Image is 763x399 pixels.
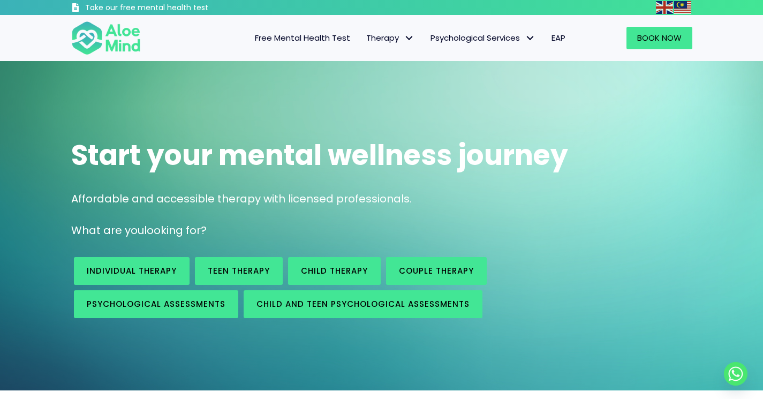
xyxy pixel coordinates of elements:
a: Child and Teen Psychological assessments [244,290,482,318]
span: Free Mental Health Test [255,32,350,43]
h3: Take our free mental health test [85,3,266,13]
span: Child and Teen Psychological assessments [256,298,470,310]
span: Therapy: submenu [402,31,417,46]
a: Couple therapy [386,257,487,285]
a: Psychological ServicesPsychological Services: submenu [422,27,543,49]
span: EAP [552,32,565,43]
img: ms [674,1,691,14]
a: Book Now [626,27,692,49]
a: TherapyTherapy: submenu [358,27,422,49]
span: Psychological Services: submenu [523,31,538,46]
span: Therapy [366,32,414,43]
a: Take our free mental health test [71,3,266,15]
a: Teen Therapy [195,257,283,285]
a: English [656,1,674,13]
span: What are you [71,223,144,238]
a: Whatsapp [724,362,747,386]
nav: Menu [155,27,573,49]
span: Couple therapy [399,265,474,276]
span: Start your mental wellness journey [71,135,568,175]
img: en [656,1,673,14]
a: Individual therapy [74,257,190,285]
a: EAP [543,27,573,49]
span: Book Now [637,32,682,43]
img: Aloe mind Logo [71,20,141,56]
span: looking for? [144,223,207,238]
span: Psychological assessments [87,298,225,310]
a: Child Therapy [288,257,381,285]
span: Teen Therapy [208,265,270,276]
p: Affordable and accessible therapy with licensed professionals. [71,191,692,207]
a: Psychological assessments [74,290,238,318]
a: Free Mental Health Test [247,27,358,49]
a: Malay [674,1,692,13]
span: Child Therapy [301,265,368,276]
span: Psychological Services [430,32,535,43]
span: Individual therapy [87,265,177,276]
